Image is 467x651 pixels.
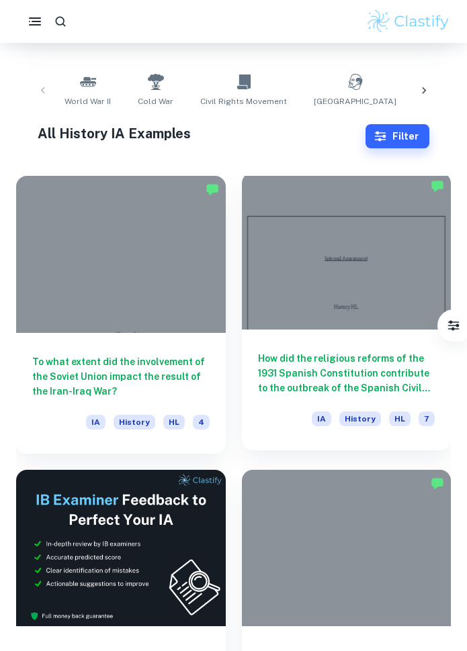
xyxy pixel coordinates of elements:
span: Cold War [138,95,173,107]
img: Thumbnail [16,470,226,627]
img: Marked [431,477,444,490]
span: HL [389,411,411,426]
span: History [114,415,155,430]
img: Clastify logo [366,8,451,35]
h6: To what extent did the involvement of the Soviet Union impact the result of the Iran-Iraq War? [32,354,210,399]
span: HL [163,415,185,430]
button: Filter [366,124,429,148]
span: History [339,411,381,426]
span: [GEOGRAPHIC_DATA] [314,95,396,107]
h1: All History IA Examples [38,123,365,144]
a: How did the religious reforms of the 1931 Spanish Constitution contribute to the outbreak of the ... [242,176,452,454]
h6: How did the religious reforms of the 1931 Spanish Constitution contribute to the outbreak of the ... [258,351,435,395]
span: 4 [193,415,210,430]
span: World War II [65,95,111,107]
span: IA [86,415,105,430]
span: 7 [419,411,435,426]
span: Civil Rights Movement [200,95,287,107]
img: Marked [431,179,444,193]
span: IA [312,411,331,426]
a: To what extent did the involvement of the Soviet Union impact the result of the Iran-Iraq War?IAH... [16,176,226,454]
button: Filter [440,312,467,339]
img: Marked [206,183,219,196]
